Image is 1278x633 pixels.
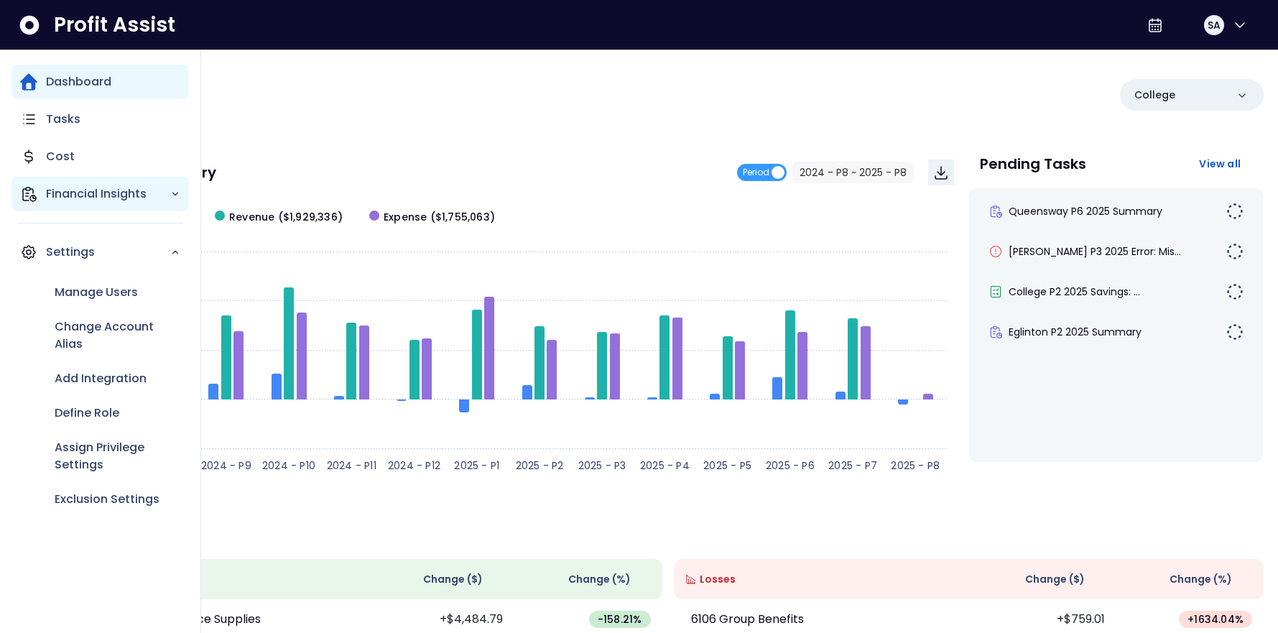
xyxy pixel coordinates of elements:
[384,210,495,225] span: Expense ($1,755,063)
[229,210,343,225] span: Revenue ($1,929,336)
[72,527,1264,542] p: Wins & Losses
[700,572,736,587] span: Losses
[1009,325,1142,339] span: Eglinton P2 2025 Summary
[598,612,642,627] span: -158.21 %
[423,572,483,587] span: Change ( $ )
[454,458,499,473] text: 2025 - P1
[691,611,804,628] p: 6106 Group Benefits
[54,12,175,38] span: Profit Assist
[46,111,80,128] p: Tasks
[1208,18,1221,32] span: SA
[1226,203,1244,220] img: Not yet Started
[327,458,376,473] text: 2024 - P11
[55,370,147,387] p: Add Integration
[46,148,75,165] p: Cost
[640,458,690,473] text: 2025 - P4
[1226,323,1244,341] img: Not yet Started
[928,160,954,185] button: Download
[1187,151,1252,177] button: View all
[703,458,751,473] text: 2025 - P5
[828,458,877,473] text: 2025 - P7
[1226,283,1244,300] img: Not yet Started
[980,157,1086,171] p: Pending Tasks
[1226,243,1244,260] img: Not yet Started
[1025,572,1085,587] span: Change ( $ )
[46,185,170,203] p: Financial Insights
[55,405,119,422] p: Define Role
[201,458,251,473] text: 2024 - P9
[262,458,315,473] text: 2024 - P10
[792,162,914,183] button: 2024 - P8 ~ 2025 - P8
[1009,204,1162,218] span: Queensway P6 2025 Summary
[1009,285,1140,299] span: College P2 2025 Savings: ...
[578,458,626,473] text: 2025 - P3
[1187,612,1244,627] span: + 1634.04 %
[55,284,138,301] p: Manage Users
[891,458,940,473] text: 2025 - P8
[55,491,159,508] p: Exclusion Settings
[766,458,815,473] text: 2025 - P6
[568,572,631,587] span: Change (%)
[46,244,170,261] p: Settings
[46,73,111,91] p: Dashboard
[55,439,180,473] p: Assign Privilege Settings
[516,458,564,473] text: 2025 - P2
[1009,244,1181,259] span: [PERSON_NAME] P3 2025 Error: Mis...
[55,318,180,353] p: Change Account Alias
[1199,157,1241,171] span: View all
[1134,88,1175,103] p: College
[388,458,440,473] text: 2024 - P12
[1170,572,1232,587] span: Change (%)
[743,164,769,181] span: Period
